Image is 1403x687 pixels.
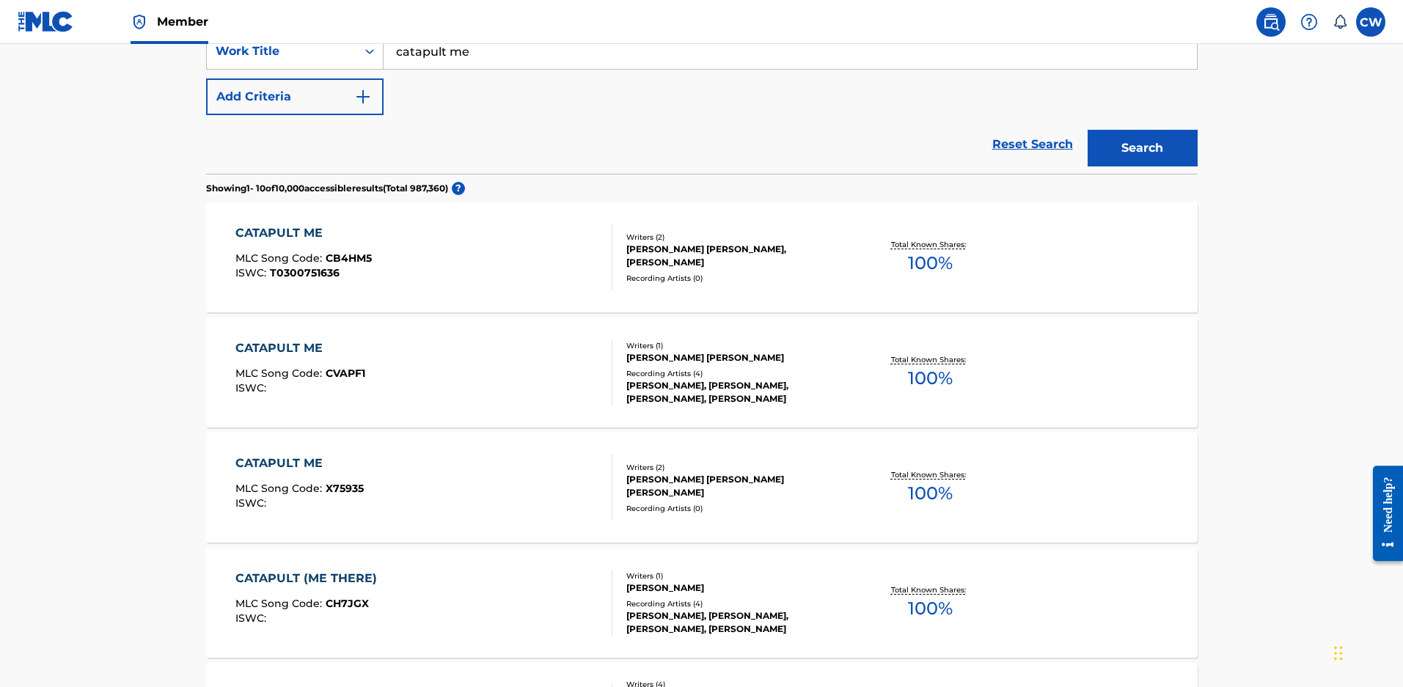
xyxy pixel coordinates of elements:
[626,598,848,609] div: Recording Artists ( 4 )
[1356,7,1385,37] div: User Menu
[1088,130,1198,166] button: Search
[354,88,372,106] img: 9d2ae6d4665cec9f34b9.svg
[1294,7,1324,37] div: Help
[626,340,848,351] div: Writers ( 1 )
[235,224,372,242] div: CATAPULT ME
[270,266,340,279] span: T0300751636
[235,266,270,279] span: ISWC :
[626,462,848,473] div: Writers ( 2 )
[206,33,1198,174] form: Search Form
[891,354,970,365] p: Total Known Shares:
[452,182,465,195] span: ?
[235,570,384,587] div: CATAPULT (ME THERE)
[908,250,953,276] span: 100 %
[235,597,326,610] span: MLC Song Code :
[985,128,1080,161] a: Reset Search
[908,480,953,507] span: 100 %
[206,548,1198,658] a: CATAPULT (ME THERE)MLC Song Code:CH7JGXISWC:Writers (1)[PERSON_NAME]Recording Artists (4)[PERSON_...
[206,182,448,195] p: Showing 1 - 10 of 10,000 accessible results (Total 987,360 )
[216,43,348,60] div: Work Title
[1262,13,1280,31] img: search
[235,367,326,380] span: MLC Song Code :
[326,367,365,380] span: CVAPF1
[18,11,74,32] img: MLC Logo
[626,351,848,364] div: [PERSON_NAME] [PERSON_NAME]
[1334,631,1343,675] div: Drag
[235,381,270,394] span: ISWC :
[206,433,1198,543] a: CATAPULT MEMLC Song Code:X75935ISWC:Writers (2)[PERSON_NAME] [PERSON_NAME] [PERSON_NAME]Recording...
[1330,617,1403,687] iframe: Chat Widget
[1256,7,1286,37] a: Public Search
[206,78,384,115] button: Add Criteria
[908,365,953,392] span: 100 %
[206,317,1198,427] a: CATAPULT MEMLC Song Code:CVAPF1ISWC:Writers (1)[PERSON_NAME] [PERSON_NAME]Recording Artists (4)[P...
[626,609,848,636] div: [PERSON_NAME], [PERSON_NAME], [PERSON_NAME], [PERSON_NAME]
[235,611,270,625] span: ISWC :
[626,232,848,243] div: Writers ( 2 )
[1362,454,1403,573] iframe: Resource Center
[1333,15,1347,29] div: Notifications
[235,496,270,510] span: ISWC :
[326,251,372,265] span: CB4HM5
[626,503,848,514] div: Recording Artists ( 0 )
[235,339,365,357] div: CATAPULT ME
[326,482,364,495] span: X75935
[626,379,848,405] div: [PERSON_NAME], [PERSON_NAME], [PERSON_NAME], [PERSON_NAME]
[131,13,148,31] img: Top Rightsholder
[626,473,848,499] div: [PERSON_NAME] [PERSON_NAME] [PERSON_NAME]
[326,597,369,610] span: CH7JGX
[626,581,848,595] div: [PERSON_NAME]
[235,251,326,265] span: MLC Song Code :
[908,595,953,622] span: 100 %
[626,368,848,379] div: Recording Artists ( 4 )
[1300,13,1318,31] img: help
[626,570,848,581] div: Writers ( 1 )
[206,202,1198,312] a: CATAPULT MEMLC Song Code:CB4HM5ISWC:T0300751636Writers (2)[PERSON_NAME] [PERSON_NAME], [PERSON_NA...
[891,239,970,250] p: Total Known Shares:
[235,482,326,495] span: MLC Song Code :
[626,273,848,284] div: Recording Artists ( 0 )
[891,584,970,595] p: Total Known Shares:
[157,13,208,30] span: Member
[235,455,364,472] div: CATAPULT ME
[891,469,970,480] p: Total Known Shares:
[626,243,848,269] div: [PERSON_NAME] [PERSON_NAME], [PERSON_NAME]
